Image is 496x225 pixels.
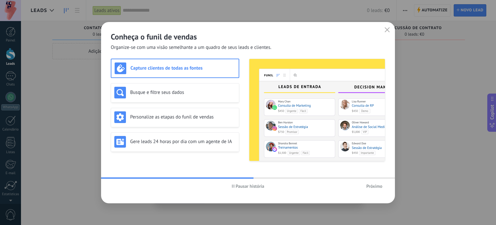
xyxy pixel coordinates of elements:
[229,181,267,191] button: Pausar história
[111,32,385,42] h2: Conheça o funil de vendas
[236,184,264,188] span: Pausar história
[366,184,382,188] span: Próximo
[130,114,236,120] h3: Personalize as etapas do funil de vendas
[111,44,271,51] span: Organize-se com uma visão semelhante a um quadro de seus leads e clientes.
[130,89,236,96] h3: Busque e filtre seus dados
[363,181,385,191] button: Próximo
[130,65,235,71] h3: Capture clientes de todas as fontes
[130,139,236,145] h3: Gere leads 24 horas por dia com um agente de IA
